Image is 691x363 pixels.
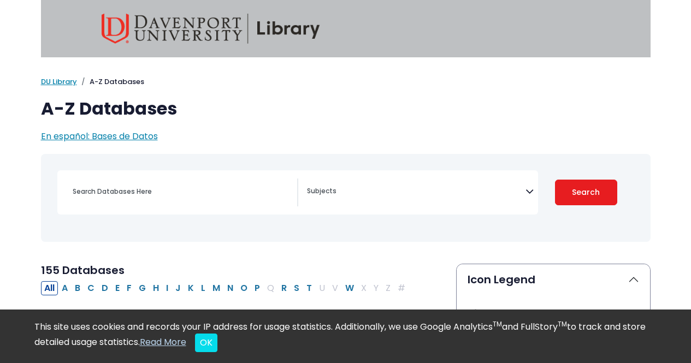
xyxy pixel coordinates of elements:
a: DU Library [41,76,77,87]
h1: A-Z Databases [41,98,651,119]
button: Filter Results B [72,281,84,295]
button: Filter Results H [150,281,162,295]
nav: Search filters [41,154,651,242]
div: Alpha-list to filter by first letter of database name [41,281,410,294]
button: Filter Results R [278,281,290,295]
button: Filter Results E [112,281,123,295]
a: Read More [140,336,186,348]
button: Filter Results F [123,281,135,295]
button: Filter Results C [84,281,98,295]
button: Filter Results W [342,281,357,295]
li: A-Z Databases [77,76,144,87]
button: All [41,281,58,295]
a: En español: Bases de Datos [41,130,158,142]
input: Search database by title or keyword [66,183,297,199]
button: Filter Results N [224,281,237,295]
img: Davenport University Library [102,14,320,44]
sup: TM [493,319,502,329]
div: This site uses cookies and records your IP address for usage statistics. Additionally, we use Goo... [34,320,657,352]
button: Close [195,334,217,352]
button: Icon Legend [457,264,650,295]
nav: breadcrumb [41,76,651,87]
button: Filter Results D [98,281,111,295]
button: Filter Results P [251,281,263,295]
button: Submit for Search Results [555,180,617,205]
img: Icon Scholarly or Peer Reviewed [468,307,483,322]
button: Filter Results O [237,281,251,295]
button: Filter Results M [209,281,223,295]
div: Scholarly or Peer Reviewed [497,308,639,321]
textarea: Search [307,188,525,197]
button: Filter Results G [135,281,149,295]
button: Filter Results I [163,281,172,295]
button: Filter Results S [291,281,303,295]
button: Filter Results L [198,281,209,295]
button: Filter Results J [172,281,184,295]
span: 155 Databases [41,263,125,278]
button: Filter Results A [58,281,71,295]
sup: TM [558,319,567,329]
button: Filter Results K [185,281,197,295]
button: Filter Results T [303,281,315,295]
